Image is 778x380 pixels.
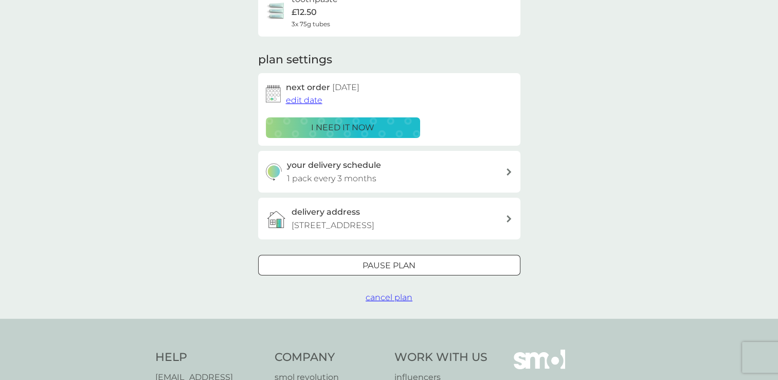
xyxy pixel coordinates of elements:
span: edit date [286,95,322,105]
span: 3x 75g tubes [292,19,330,29]
h3: your delivery schedule [287,159,381,172]
span: [DATE] [332,82,359,92]
button: i need it now [266,117,420,138]
p: 1 pack every 3 months [287,172,376,185]
h2: next order [286,81,359,94]
span: cancel plan [366,292,412,302]
h4: Company [275,350,384,366]
a: delivery address[STREET_ADDRESS] [258,198,520,239]
button: your delivery schedule1 pack every 3 months [258,151,520,193]
p: Pause plan [363,259,415,272]
button: Pause plan [258,255,520,275]
p: £12.50 [292,6,317,19]
h4: Work With Us [394,350,487,366]
h3: delivery address [292,205,360,219]
img: toothpaste [266,1,286,21]
button: cancel plan [366,291,412,304]
button: edit date [286,94,322,107]
p: [STREET_ADDRESS] [292,219,374,232]
h2: plan settings [258,52,332,68]
p: i need it now [311,121,374,134]
h4: Help [155,350,265,366]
